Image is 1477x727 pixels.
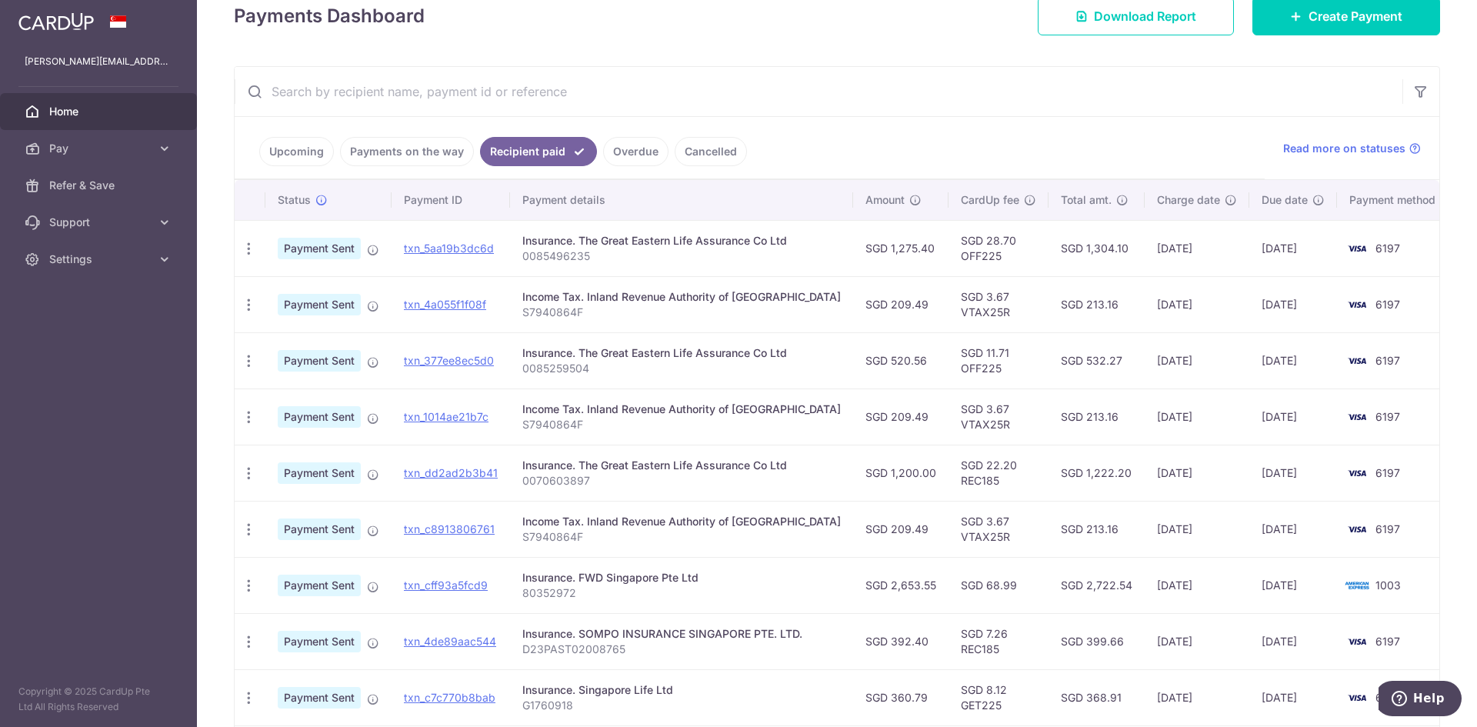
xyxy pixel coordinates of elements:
[1342,689,1372,707] img: Bank Card
[1061,192,1112,208] span: Total amt.
[853,613,949,669] td: SGD 392.40
[404,242,494,255] a: txn_5aa19b3dc6d
[522,345,841,361] div: Insurance. The Great Eastern Life Assurance Co Ltd
[1342,576,1372,595] img: Bank Card
[1342,632,1372,651] img: Bank Card
[522,248,841,264] p: 0085496235
[392,180,510,220] th: Payment ID
[853,445,949,501] td: SGD 1,200.00
[278,294,361,315] span: Payment Sent
[522,402,841,417] div: Income Tax. Inland Revenue Authority of [GEOGRAPHIC_DATA]
[49,178,151,193] span: Refer & Save
[522,289,841,305] div: Income Tax. Inland Revenue Authority of [GEOGRAPHIC_DATA]
[1379,681,1462,719] iframe: Opens a widget where you can find more information
[853,557,949,613] td: SGD 2,653.55
[1145,613,1249,669] td: [DATE]
[1283,141,1405,156] span: Read more on statuses
[853,669,949,725] td: SGD 360.79
[1375,579,1401,592] span: 1003
[1342,520,1372,539] img: Bank Card
[234,2,425,30] h4: Payments Dashboard
[278,631,361,652] span: Payment Sent
[949,445,1049,501] td: SGD 22.20 REC185
[1375,354,1400,367] span: 6197
[1249,220,1337,276] td: [DATE]
[1375,242,1400,255] span: 6197
[1094,7,1196,25] span: Download Report
[522,514,841,529] div: Income Tax. Inland Revenue Authority of [GEOGRAPHIC_DATA]
[1375,691,1400,704] span: 6197
[522,458,841,473] div: Insurance. The Great Eastern Life Assurance Co Ltd
[1375,410,1400,423] span: 6197
[522,570,841,585] div: Insurance. FWD Singapore Pte Ltd
[49,104,151,119] span: Home
[853,501,949,557] td: SGD 209.49
[404,579,488,592] a: txn_cff93a5fcd9
[853,220,949,276] td: SGD 1,275.40
[1375,635,1400,648] span: 6197
[1145,557,1249,613] td: [DATE]
[404,522,495,535] a: txn_c8913806761
[1375,522,1400,535] span: 6197
[603,137,668,166] a: Overdue
[1309,7,1402,25] span: Create Payment
[278,687,361,709] span: Payment Sent
[1249,501,1337,557] td: [DATE]
[522,473,841,489] p: 0070603897
[1049,501,1145,557] td: SGD 213.16
[1249,332,1337,389] td: [DATE]
[522,529,841,545] p: S7940864F
[404,635,496,648] a: txn_4de89aac544
[522,642,841,657] p: D23PAST02008765
[522,585,841,601] p: 80352972
[1249,613,1337,669] td: [DATE]
[278,575,361,596] span: Payment Sent
[949,669,1049,725] td: SGD 8.12 GET225
[25,54,172,69] p: [PERSON_NAME][EMAIL_ADDRESS][DOMAIN_NAME]
[1145,501,1249,557] td: [DATE]
[949,613,1049,669] td: SGD 7.26 REC185
[1049,557,1145,613] td: SGD 2,722.54
[1342,295,1372,314] img: Bank Card
[510,180,853,220] th: Payment details
[404,298,486,311] a: txn_4a055f1f08f
[1342,408,1372,426] img: Bank Card
[340,137,474,166] a: Payments on the way
[404,691,495,704] a: txn_c7c770b8bab
[522,361,841,376] p: 0085259504
[1342,239,1372,258] img: Bank Card
[949,276,1049,332] td: SGD 3.67 VTAX25R
[522,305,841,320] p: S7940864F
[1145,276,1249,332] td: [DATE]
[522,682,841,698] div: Insurance. Singapore Life Ltd
[259,137,334,166] a: Upcoming
[853,332,949,389] td: SGD 520.56
[1342,464,1372,482] img: Bank Card
[404,410,488,423] a: txn_1014ae21b7c
[1049,669,1145,725] td: SGD 368.91
[1049,445,1145,501] td: SGD 1,222.20
[1249,445,1337,501] td: [DATE]
[1262,192,1308,208] span: Due date
[278,192,311,208] span: Status
[404,354,494,367] a: txn_377ee8ec5d0
[522,626,841,642] div: Insurance. SOMPO INSURANCE SINGAPORE PTE. LTD.
[49,252,151,267] span: Settings
[235,67,1402,116] input: Search by recipient name, payment id or reference
[949,220,1049,276] td: SGD 28.70 OFF225
[480,137,597,166] a: Recipient paid
[1249,389,1337,445] td: [DATE]
[1145,669,1249,725] td: [DATE]
[278,406,361,428] span: Payment Sent
[961,192,1019,208] span: CardUp fee
[278,238,361,259] span: Payment Sent
[522,233,841,248] div: Insurance. The Great Eastern Life Assurance Co Ltd
[1145,332,1249,389] td: [DATE]
[1145,445,1249,501] td: [DATE]
[522,417,841,432] p: S7940864F
[949,501,1049,557] td: SGD 3.67 VTAX25R
[1337,180,1454,220] th: Payment method
[949,557,1049,613] td: SGD 68.99
[1249,669,1337,725] td: [DATE]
